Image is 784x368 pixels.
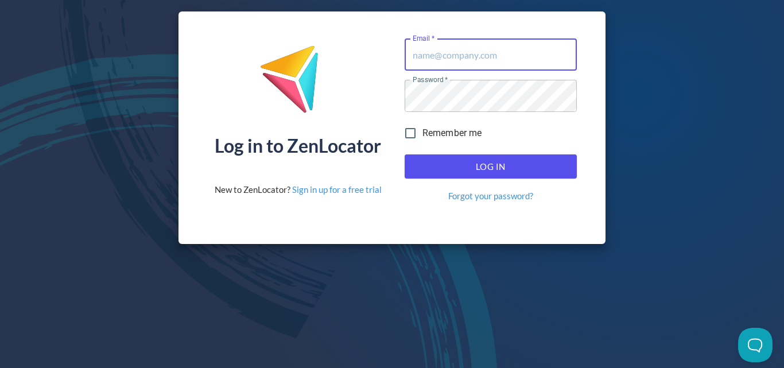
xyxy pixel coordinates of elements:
[417,159,564,174] span: Log In
[422,126,482,140] span: Remember me
[292,184,382,195] a: Sign in up for a free trial
[405,154,577,179] button: Log In
[215,137,381,155] div: Log in to ZenLocator
[215,184,382,196] div: New to ZenLocator?
[405,38,577,71] input: name@company.com
[448,190,533,202] a: Forgot your password?
[738,328,773,362] iframe: Toggle Customer Support
[259,45,336,122] img: ZenLocator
